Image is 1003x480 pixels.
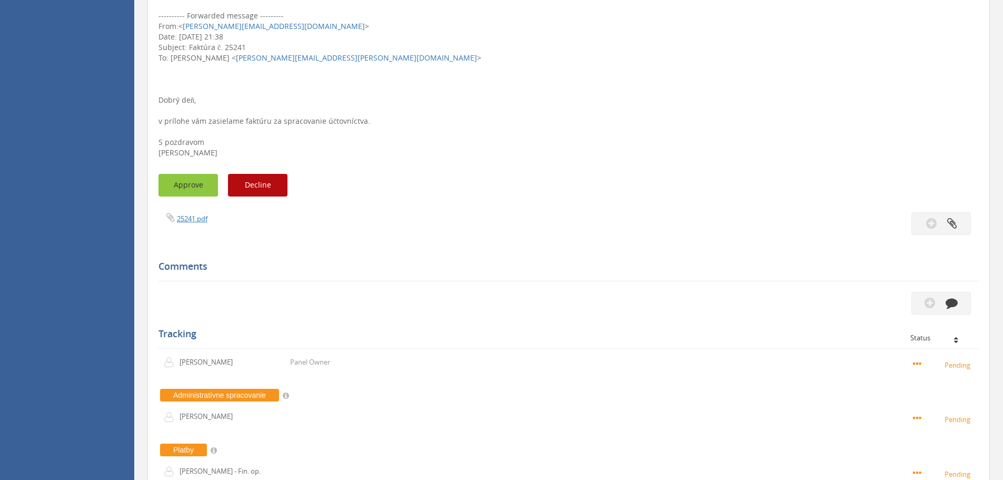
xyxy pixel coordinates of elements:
p: [PERSON_NAME] [180,412,240,422]
div: Status [910,334,971,341]
span: < > [178,21,369,31]
p: [PERSON_NAME] [180,357,240,367]
span: Platby [160,444,207,456]
a: [PERSON_NAME][EMAIL_ADDRESS][DOMAIN_NAME] [183,21,365,31]
a: 25241.pdf [177,214,207,223]
button: Approve [158,174,218,197]
p: Panel Owner [290,357,330,367]
p: [PERSON_NAME] - Fin. op. [180,466,261,476]
img: user-icon.png [164,412,180,423]
span: Administratívne spracovanie [160,389,279,401]
small: Pending [913,468,974,479]
img: user-icon.png [164,357,180,368]
small: Pending [913,359,974,370]
h5: Tracking [158,329,971,339]
h5: Comments [158,261,971,272]
small: Pending [913,413,974,425]
button: Decline [228,174,287,197]
div: Dobrý deň, v prílohe vám zasielame faktúru za spracovanie účtovníctva. S pozdravom [PERSON_NAME] [158,11,979,158]
div: ---------- Forwarded message --------- From: Date: [DATE] 21:38 Subject: Faktúra č. 25241 To: [PE... [158,11,979,63]
img: user-icon.png [164,466,180,477]
a: [PERSON_NAME][EMAIL_ADDRESS][PERSON_NAME][DOMAIN_NAME] [236,53,477,63]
